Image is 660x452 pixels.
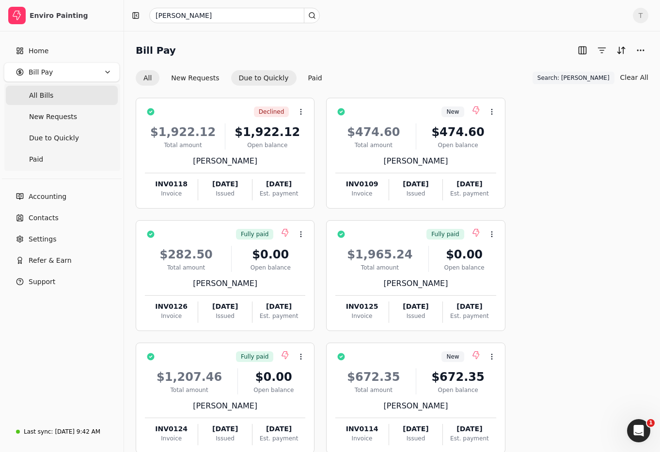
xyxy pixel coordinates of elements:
[29,213,59,223] span: Contacts
[633,43,648,58] button: More
[29,46,48,56] span: Home
[145,312,198,320] div: Invoice
[236,263,305,272] div: Open balance
[145,155,305,167] div: [PERSON_NAME]
[335,368,411,386] div: $672.35
[252,179,305,189] div: [DATE]
[420,386,496,394] div: Open balance
[252,189,305,198] div: Est. payment
[198,189,251,198] div: Issued
[647,419,655,427] span: 1
[136,43,176,58] h2: Bill Pay
[29,154,43,165] span: Paid
[145,179,198,189] div: INV0118
[4,423,120,440] a: Last sync:[DATE] 9:42 AM
[533,72,614,84] button: Search: [PERSON_NAME]
[252,424,305,434] div: [DATE]
[145,424,198,434] div: INV0124
[446,352,459,361] span: New
[335,155,496,167] div: [PERSON_NAME]
[389,189,442,198] div: Issued
[335,434,388,443] div: Invoice
[335,263,424,272] div: Total amount
[446,107,459,116] span: New
[335,386,411,394] div: Total amount
[620,70,648,85] button: Clear All
[443,312,496,320] div: Est. payment
[433,263,496,272] div: Open balance
[6,86,118,105] a: All Bills
[335,301,388,312] div: INV0125
[136,70,330,86] div: Invoice filter options
[241,352,268,361] span: Fully paid
[335,123,411,141] div: $474.60
[145,386,234,394] div: Total amount
[300,70,330,86] button: Paid
[198,424,251,434] div: [DATE]
[29,192,66,202] span: Accounting
[4,187,120,206] a: Accounting
[145,278,305,289] div: [PERSON_NAME]
[145,400,305,412] div: [PERSON_NAME]
[145,263,227,272] div: Total amount
[335,400,496,412] div: [PERSON_NAME]
[6,150,118,169] a: Paid
[229,141,305,150] div: Open balance
[231,70,297,86] button: Due to Quickly
[335,278,496,289] div: [PERSON_NAME]
[389,179,442,189] div: [DATE]
[389,434,442,443] div: Issued
[241,230,268,239] span: Fully paid
[145,123,221,141] div: $1,922.12
[389,424,442,434] div: [DATE]
[4,229,120,249] a: Settings
[29,90,53,101] span: All Bills
[633,8,648,23] button: T
[30,11,115,20] div: Enviro Painting
[242,386,305,394] div: Open balance
[29,256,72,266] span: Refer & Earn
[24,427,53,436] div: Last sync:
[335,189,388,198] div: Invoice
[145,434,198,443] div: Invoice
[389,301,442,312] div: [DATE]
[537,74,610,82] span: Search: [PERSON_NAME]
[55,427,100,436] div: [DATE] 9:42 AM
[420,368,496,386] div: $672.35
[149,8,320,23] input: Search
[335,312,388,320] div: Invoice
[4,272,120,291] button: Support
[420,141,496,150] div: Open balance
[627,419,650,442] iframe: Intercom live chat
[613,43,629,58] button: Sort
[29,67,53,77] span: Bill Pay
[29,112,77,122] span: New Requests
[4,62,120,82] button: Bill Pay
[145,141,221,150] div: Total amount
[443,301,496,312] div: [DATE]
[198,179,251,189] div: [DATE]
[420,123,496,141] div: $474.60
[29,133,79,143] span: Due to Quickly
[433,246,496,263] div: $0.00
[145,189,198,198] div: Invoice
[335,246,424,263] div: $1,965.24
[229,123,305,141] div: $1,922.12
[443,434,496,443] div: Est. payment
[198,301,251,312] div: [DATE]
[145,368,234,386] div: $1,207.46
[4,208,120,227] a: Contacts
[29,234,56,244] span: Settings
[198,434,251,443] div: Issued
[163,70,227,86] button: New Requests
[252,312,305,320] div: Est. payment
[252,301,305,312] div: [DATE]
[389,312,442,320] div: Issued
[259,107,284,116] span: Declined
[242,368,305,386] div: $0.00
[145,301,198,312] div: INV0126
[252,434,305,443] div: Est. payment
[443,179,496,189] div: [DATE]
[4,251,120,270] button: Refer & Earn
